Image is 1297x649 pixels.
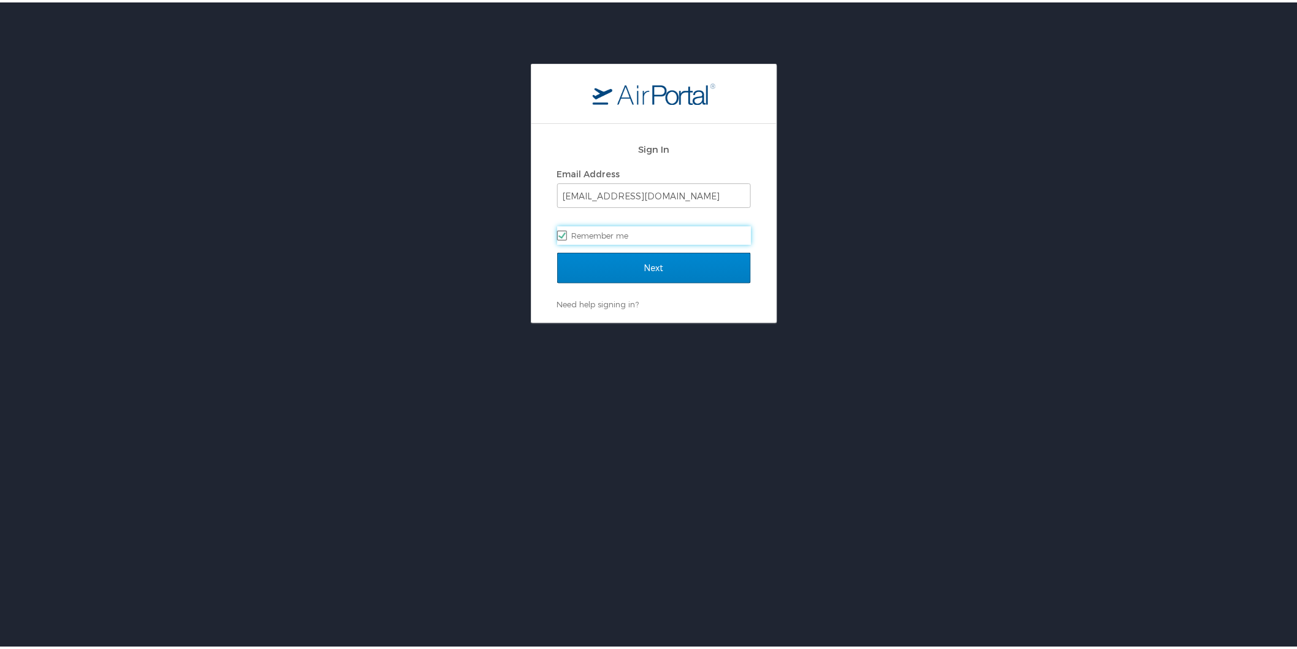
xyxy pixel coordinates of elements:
[557,140,751,154] h2: Sign In
[557,224,751,242] label: Remember me
[593,80,715,102] img: logo
[557,250,751,281] input: Next
[557,297,639,307] a: Need help signing in?
[557,166,620,177] label: Email Address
